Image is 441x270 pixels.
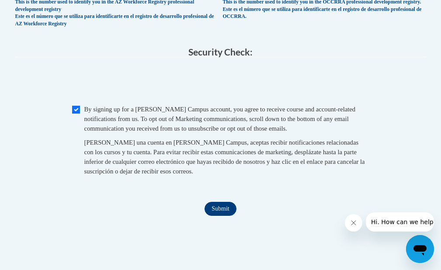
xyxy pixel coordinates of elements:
iframe: Button to launch messaging window [406,235,434,263]
input: Submit [205,202,236,216]
span: Hi. How can we help? [5,6,71,13]
span: [PERSON_NAME] una cuenta en [PERSON_NAME] Campus, aceptas recibir notificaciones relacionadas con... [84,139,365,175]
iframe: reCAPTCHA [154,66,287,100]
span: By signing up for a [PERSON_NAME] Campus account, you agree to receive course and account-related... [84,106,356,132]
span: Security Check: [188,46,253,57]
iframe: Message from company [366,212,434,232]
iframe: Close message [345,214,362,232]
